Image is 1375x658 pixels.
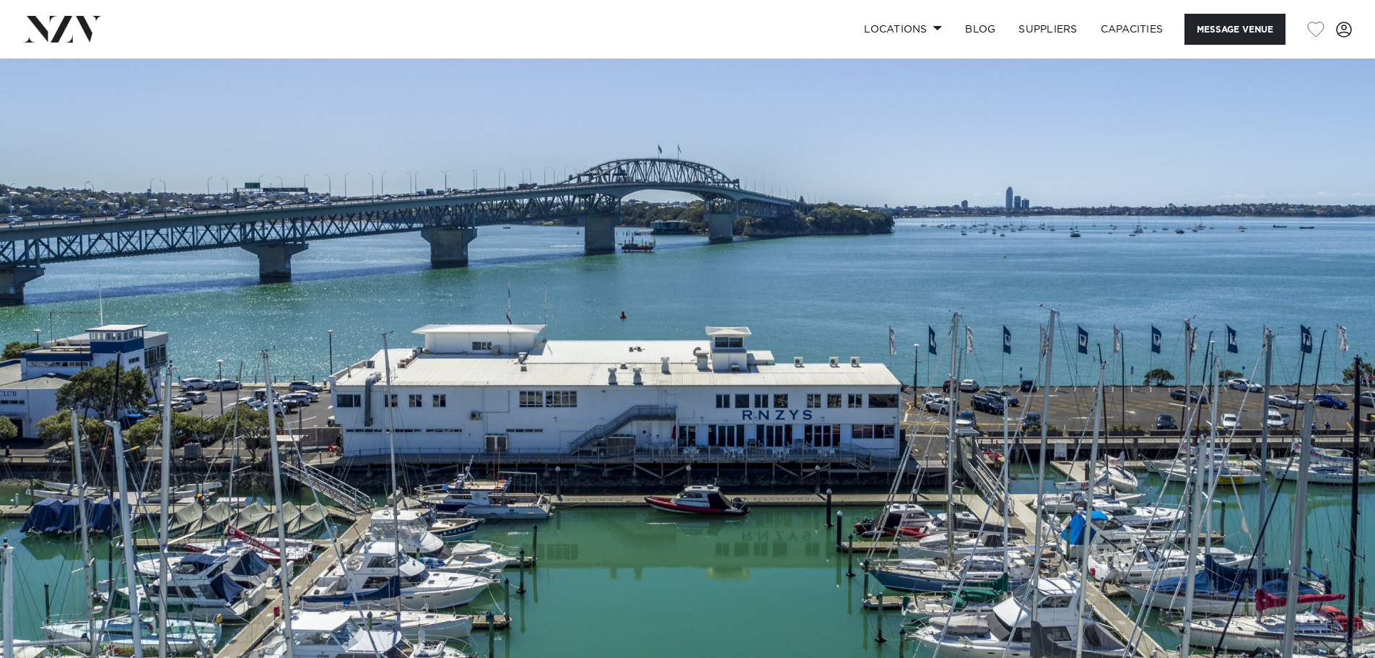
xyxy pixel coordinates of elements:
a: Capacities [1089,14,1175,45]
button: Message Venue [1184,14,1285,45]
a: Locations [852,14,953,45]
img: nzv-logo.png [23,16,102,42]
a: SUPPLIERS [1007,14,1088,45]
a: BLOG [953,14,1007,45]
